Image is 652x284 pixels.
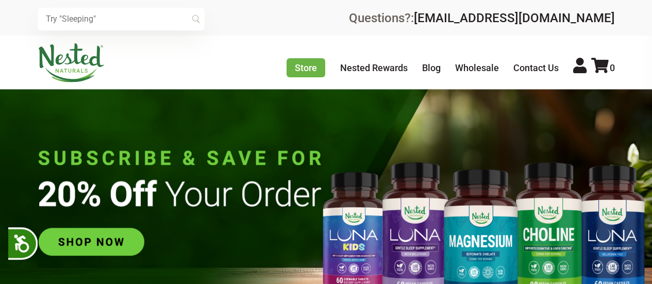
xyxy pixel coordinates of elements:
[513,62,559,73] a: Contact Us
[340,62,408,73] a: Nested Rewards
[38,8,205,30] input: Try "Sleeping"
[38,43,105,82] img: Nested Naturals
[610,62,615,73] span: 0
[455,62,499,73] a: Wholesale
[349,12,615,24] div: Questions?:
[287,58,325,77] a: Store
[422,62,441,73] a: Blog
[591,62,615,73] a: 0
[414,11,615,25] a: [EMAIL_ADDRESS][DOMAIN_NAME]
